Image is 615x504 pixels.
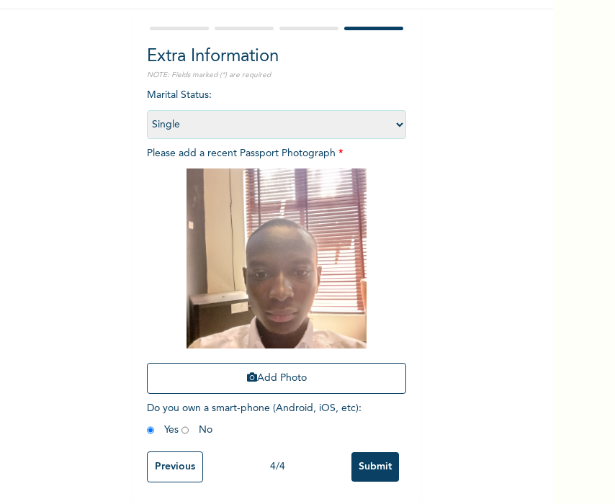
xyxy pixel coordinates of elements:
[147,363,406,394] button: Add Photo
[351,452,399,482] input: Submit
[187,168,367,348] img: Crop
[203,459,351,474] div: 4 / 4
[147,403,362,435] span: Do you own a smart-phone (Android, iOS, etc) : Yes No
[147,148,406,401] span: Please add a recent Passport Photograph
[147,90,406,130] span: Marital Status :
[147,44,406,70] h2: Extra Information
[147,451,203,482] input: Previous
[147,70,406,81] p: NOTE: Fields marked (*) are required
